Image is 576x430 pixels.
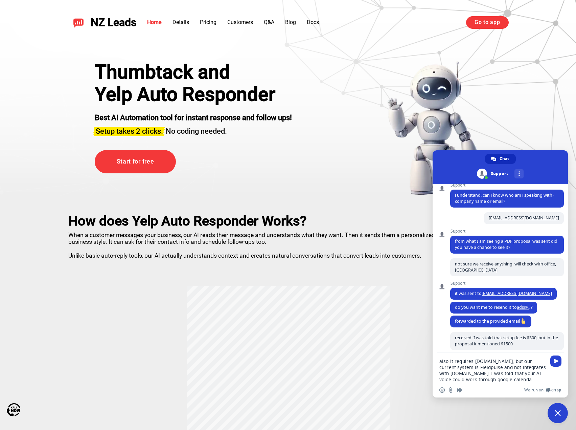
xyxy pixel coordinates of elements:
h2: How does Yelp Auto Responder Works? [68,213,508,229]
a: ads@. [517,304,529,310]
div: More channels [514,169,524,178]
img: Call Now [7,403,20,416]
img: NZ Leads logo [73,17,84,28]
span: Audio message [457,387,462,393]
span: it was sent to [455,291,552,296]
a: Go to app [466,16,508,28]
a: Start for free [95,150,176,173]
span: Setup takes 2 clicks. [96,127,163,135]
a: Pricing [200,19,216,25]
span: Insert an emoji [439,387,445,393]
a: [EMAIL_ADDRESS][DOMAIN_NAME] [489,215,559,221]
img: yelp bot [387,61,481,196]
a: Blog [285,19,296,25]
p: When a customer messages your business, our AI reads their message and understands what they want... [68,229,508,259]
div: Chat [485,154,516,164]
span: from what I am seeing a PDF proposal was sent did you have a chance to see it? [455,238,557,250]
span: NZ Leads [91,16,136,29]
a: Details [172,19,189,25]
h3: No coding needed. [95,123,292,136]
textarea: Compose your message... [439,358,546,383]
span: i understand, can i know who am i speaking with? company name or email? [455,192,554,204]
a: Docs [307,19,319,25]
span: Send a file [448,387,454,393]
a: Customers [227,19,253,25]
span: Crisp [551,387,561,393]
div: Thumbtack and [95,61,292,83]
span: We run on [524,387,544,393]
span: not sure we receive anything. will check with office, [GEOGRAPHIC_DATA] [455,261,556,273]
span: forwarded to the provided email [455,318,527,324]
a: Q&A [264,19,274,25]
strong: Best AI Automation tool for instant response and follow ups! [95,113,292,122]
span: received. I was told that setup fee is $300, but in the proposal it mentioned $1500 [455,335,558,347]
span: Chat [500,154,509,164]
a: Home [147,19,162,25]
span: Support [450,281,557,286]
span: Support [450,183,564,188]
h1: Yelp Auto Responder [95,83,292,106]
span: do you want me to resend it to . ? [455,304,532,310]
div: Close chat [548,403,568,423]
a: [EMAIL_ADDRESS][DOMAIN_NAME] [482,291,552,296]
span: Support [450,229,564,234]
a: We run onCrisp [524,387,561,393]
span: Send [550,356,561,367]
